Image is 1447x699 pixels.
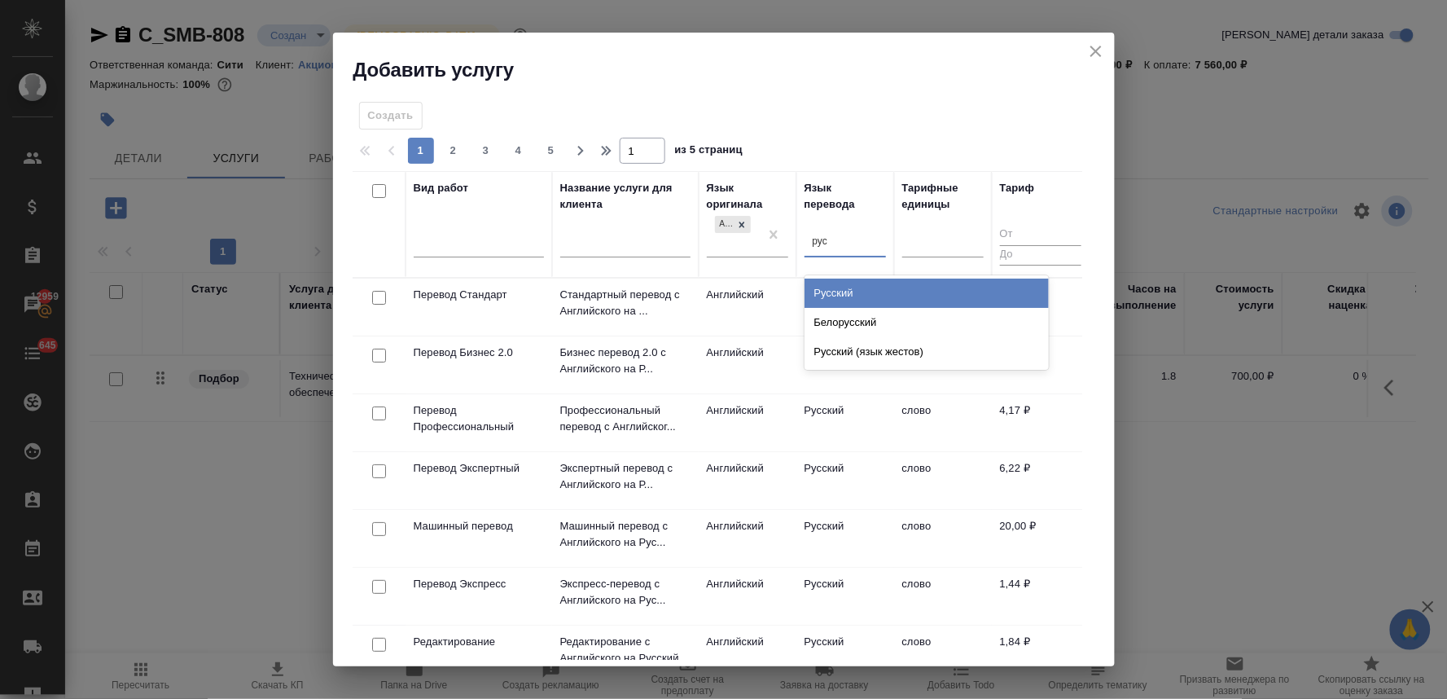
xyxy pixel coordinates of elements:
[675,140,743,164] span: из 5 страниц
[894,452,992,509] td: слово
[992,394,1090,451] td: 4,17 ₽
[699,394,796,451] td: Английский
[707,180,788,213] div: Язык оригинала
[699,568,796,625] td: Английский
[560,460,691,493] p: Экспертный перевод с Английского на Р...
[560,634,691,666] p: Редактирование с Английского на Русский
[699,336,796,393] td: Английский
[560,576,691,609] p: Экспресс-перевод с Английского на Рус...
[560,287,691,319] p: Стандартный перевод с Английского на ...
[805,279,1049,308] div: Русский
[538,143,564,159] span: 5
[414,402,544,435] p: Перевод Профессиональный
[796,510,894,567] td: Русский
[414,287,544,303] p: Перевод Стандарт
[699,510,796,567] td: Английский
[796,336,894,393] td: Русский
[353,57,1115,83] h2: Добавить услугу
[560,345,691,377] p: Бизнес перевод 2.0 с Английского на Р...
[560,402,691,435] p: Профессиональный перевод с Английског...
[805,180,886,213] div: Язык перевода
[506,143,532,159] span: 4
[894,510,992,567] td: слово
[473,143,499,159] span: 3
[805,337,1049,367] div: Русский (язык жестов)
[796,626,894,683] td: Русский
[473,138,499,164] button: 3
[1084,39,1108,64] button: close
[902,180,984,213] div: Тарифные единицы
[796,568,894,625] td: Русский
[506,138,532,164] button: 4
[894,626,992,683] td: слово
[441,143,467,159] span: 2
[414,518,544,534] p: Машинный перевод
[538,138,564,164] button: 5
[1000,245,1081,266] input: До
[414,345,544,361] p: Перевод Бизнес 2.0
[441,138,467,164] button: 2
[414,576,544,592] p: Перевод Экспресс
[699,626,796,683] td: Английский
[992,568,1090,625] td: 1,44 ₽
[414,634,544,650] p: Редактирование
[1000,225,1081,245] input: От
[894,394,992,451] td: слово
[894,568,992,625] td: слово
[715,216,733,233] div: Английский
[699,279,796,336] td: Английский
[796,279,894,336] td: Русский
[992,626,1090,683] td: 1,84 ₽
[560,180,691,213] div: Название услуги для клиента
[992,510,1090,567] td: 20,00 ₽
[796,394,894,451] td: Русский
[713,214,752,235] div: Английский
[805,308,1049,337] div: Белорусский
[796,452,894,509] td: Русский
[414,460,544,477] p: Перевод Экспертный
[560,518,691,551] p: Машинный перевод с Английского на Рус...
[1000,180,1035,196] div: Тариф
[414,180,469,196] div: Вид работ
[699,452,796,509] td: Английский
[992,452,1090,509] td: 6,22 ₽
